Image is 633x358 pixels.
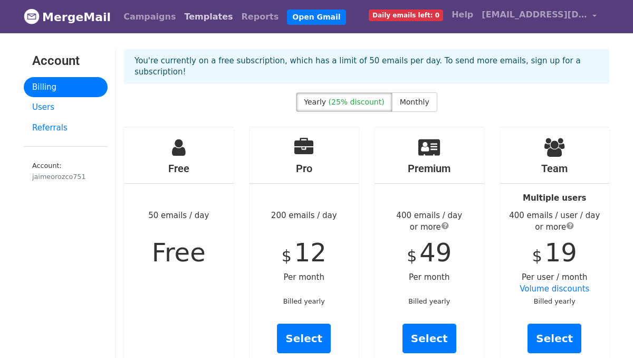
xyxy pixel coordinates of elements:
[119,6,180,27] a: Campaigns
[407,247,417,265] span: $
[329,98,385,106] span: (25% discount)
[375,210,484,233] div: 400 emails / day or more
[294,238,327,267] span: 12
[419,238,452,267] span: 49
[408,297,450,305] small: Billed yearly
[520,284,589,294] a: Volume discounts
[369,10,443,21] span: Daily emails left: 0
[277,324,331,353] a: Select
[500,210,610,233] div: 400 emails / user / day or more
[482,8,587,21] span: [EMAIL_ADDRESS][DOMAIN_NAME]
[580,307,633,358] iframe: Chat Widget
[32,53,99,69] h3: Account
[152,238,206,267] span: Free
[304,98,326,106] span: Yearly
[237,6,283,27] a: Reports
[523,193,586,203] strong: Multiple users
[24,6,111,28] a: MergeMail
[124,162,234,175] h4: Free
[500,162,610,175] h4: Team
[24,77,108,98] a: Billing
[24,97,108,118] a: Users
[135,55,599,78] p: You're currently on a free subscription, which has a limit of 50 emails per day. To send more ema...
[400,98,429,106] span: Monthly
[532,247,542,265] span: $
[527,324,581,353] a: Select
[375,162,484,175] h4: Premium
[282,247,292,265] span: $
[283,297,325,305] small: Billed yearly
[24,8,40,24] img: MergeMail logo
[250,162,359,175] h4: Pro
[32,172,99,182] div: jaimeorozco751
[545,238,577,267] span: 19
[287,10,346,25] a: Open Gmail
[32,162,99,182] small: Account:
[402,324,456,353] a: Select
[24,118,108,138] a: Referrals
[180,6,237,27] a: Templates
[477,4,601,29] a: [EMAIL_ADDRESS][DOMAIN_NAME]
[365,4,447,25] a: Daily emails left: 0
[447,4,477,25] a: Help
[534,297,576,305] small: Billed yearly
